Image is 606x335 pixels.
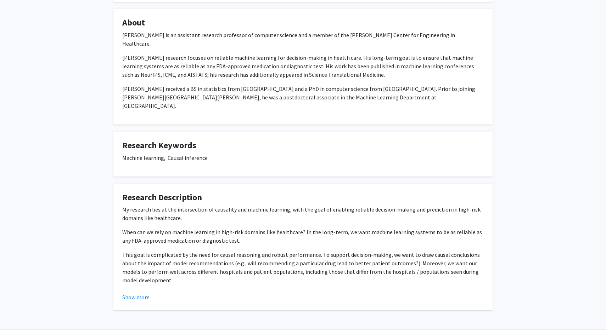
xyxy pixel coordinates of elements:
[122,31,484,48] p: [PERSON_NAME] is an assistant research professor of computer science and a member of the [PERSON_...
[122,228,484,245] p: When can we rely on machine learning in high-risk domains like healthcare? In the long-term, we w...
[122,85,484,110] p: [PERSON_NAME] received a BS in statistics from [GEOGRAPHIC_DATA] and a PhD in computer science fr...
[122,140,484,151] h4: Research Keywords
[5,303,30,330] iframe: Chat
[122,18,484,28] h4: About
[122,250,484,284] p: This goal is complicated by the need for causal reasoning and robust performance. To support deci...
[122,53,484,79] p: [PERSON_NAME] research focuses on reliable machine learning for decision-making in health care. H...
[122,154,484,162] p: Machine learning, Causal inference
[122,192,484,203] h4: Research Description
[122,293,150,301] button: Show more
[122,205,484,222] p: My research lies at the intersection of causality and machine learning, with the goal of enabling...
